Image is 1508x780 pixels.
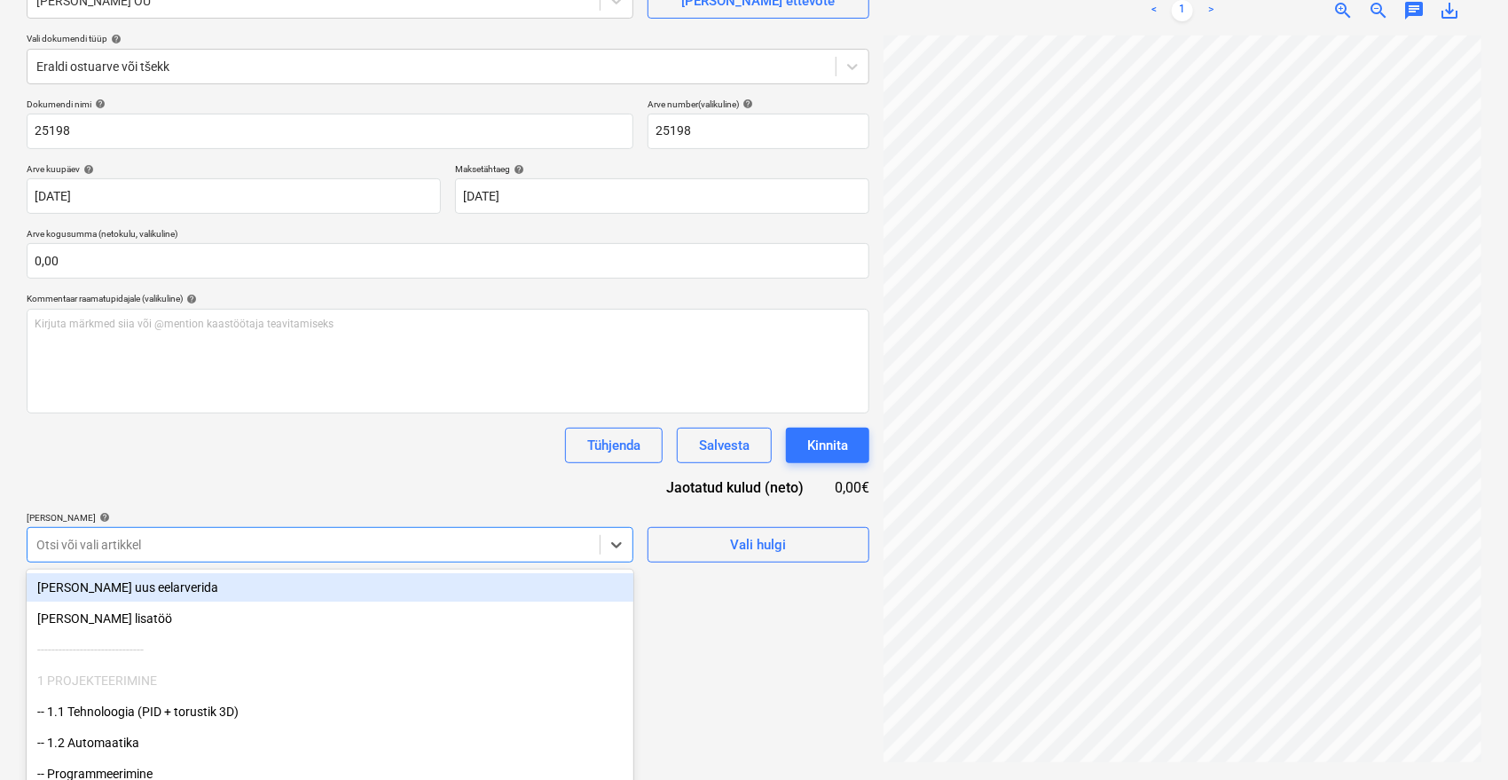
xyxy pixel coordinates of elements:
div: Arve kuupäev [27,163,441,175]
div: Dokumendi nimi [27,98,633,110]
span: help [739,98,753,109]
input: Dokumendi nimi [27,114,633,149]
div: Kinnita [807,434,848,457]
div: 0,00€ [832,477,869,498]
div: Vali hulgi [730,533,786,556]
button: Tühjenda [565,428,663,463]
span: help [96,512,110,523]
p: Arve kogusumma (netokulu, valikuline) [27,228,869,243]
div: Vali dokumendi tüüp [27,33,869,44]
div: Maksetähtaeg [455,163,869,175]
div: ------------------------------ [27,635,633,664]
div: Jaotatud kulud (neto) [639,477,832,498]
div: [PERSON_NAME] [27,512,633,524]
div: [PERSON_NAME] lisatöö [27,604,633,633]
button: Vali hulgi [648,527,869,563]
div: -- 1.1 Tehnoloogia (PID + torustik 3D) [27,697,633,726]
div: Arve number (valikuline) [648,98,869,110]
span: help [510,164,524,175]
input: Arve kuupäeva pole määratud. [27,178,441,214]
div: Lisa uus lisatöö [27,604,633,633]
span: help [107,34,122,44]
div: Kommentaar raamatupidajale (valikuline) [27,293,869,304]
span: help [91,98,106,109]
div: [PERSON_NAME] uus eelarverida [27,573,633,602]
span: help [183,294,197,304]
div: -- 1.2 Automaatika [27,729,633,757]
div: Tühjenda [587,434,640,457]
div: Salvesta [699,434,750,457]
div: 1 PROJEKTEERIMINE [27,666,633,695]
input: Tähtaega pole määratud [455,178,869,214]
div: Lisa uus eelarverida [27,573,633,602]
input: Arve kogusumma (netokulu, valikuline) [27,243,869,279]
button: Salvesta [677,428,772,463]
input: Arve number [648,114,869,149]
button: Kinnita [786,428,869,463]
span: help [80,164,94,175]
